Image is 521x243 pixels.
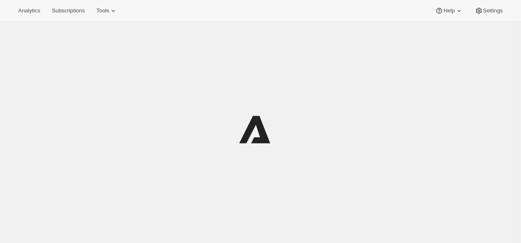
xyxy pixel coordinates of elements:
[52,7,85,14] span: Subscriptions
[483,7,503,14] span: Settings
[430,5,468,17] button: Help
[91,5,122,17] button: Tools
[470,5,508,17] button: Settings
[96,7,109,14] span: Tools
[13,5,45,17] button: Analytics
[443,7,454,14] span: Help
[18,7,40,14] span: Analytics
[47,5,90,17] button: Subscriptions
